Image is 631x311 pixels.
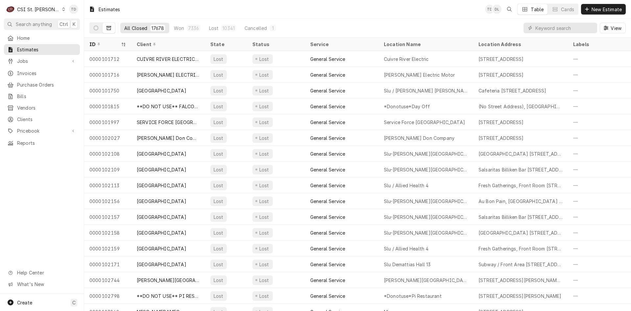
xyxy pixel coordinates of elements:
[384,293,442,299] div: *Donotuse*Pi Restaurant
[84,162,131,177] div: 0000102109
[209,25,219,32] div: Lost
[479,261,563,268] div: Subway / Front Area [STREET_ADDRESS]
[84,98,131,114] div: 0000101815
[310,56,345,63] div: General Service
[310,293,345,299] div: General Service
[384,150,468,157] div: Slu-[PERSON_NAME][GEOGRAPHIC_DATA] 8
[258,245,270,252] div: Lost
[17,46,77,53] span: Estimates
[258,103,270,110] div: Lost
[213,56,224,63] div: Lost
[4,44,80,55] a: Estimates
[492,5,502,14] div: DL
[384,135,455,142] div: [PERSON_NAME] Don Company
[17,127,67,134] span: Pricebook
[609,25,623,32] span: View
[479,229,563,236] div: [GEOGRAPHIC_DATA] [STREET_ADDRESS]
[531,6,544,13] div: Table
[84,272,131,288] div: 0000102744
[213,229,224,236] div: Lost
[213,87,224,94] div: Lost
[258,293,270,299] div: Lost
[213,261,224,268] div: Lost
[4,138,80,148] a: Reports
[581,4,626,14] button: New Estimate
[222,25,235,32] div: 10341
[590,6,623,13] span: New Estimate
[479,166,563,173] div: Salsaritas Billiken Bar [STREET_ADDRESS]
[310,198,345,205] div: General Service
[384,103,430,110] div: *Donotuse*Day Off
[6,5,15,14] div: C
[4,68,80,79] a: Invoices
[174,25,184,32] div: Won
[479,198,563,205] div: Au Bon Pain, [GEOGRAPHIC_DATA] [STREET_ADDRESS]
[258,71,270,78] div: Lost
[310,166,345,173] div: General Service
[210,41,242,48] div: State
[84,193,131,209] div: 0000102156
[137,214,186,220] div: [GEOGRAPHIC_DATA]
[479,119,524,126] div: [STREET_ADDRESS]
[137,119,200,126] div: SERVICE FORCE [GEOGRAPHIC_DATA]
[258,150,270,157] div: Lost
[84,256,131,272] div: 0000102171
[213,198,224,205] div: Lost
[384,166,468,173] div: Slu-[PERSON_NAME][GEOGRAPHIC_DATA] 9
[213,150,224,157] div: Lost
[485,5,494,14] div: Tim Devereux's Avatar
[535,23,594,33] input: Keyword search
[258,277,270,284] div: Lost
[4,267,80,278] a: Go to Help Center
[384,119,465,126] div: Service Force [GEOGRAPHIC_DATA]
[310,261,345,268] div: General Service
[479,214,563,220] div: Salsaritas Billiken Bar [STREET_ADDRESS]
[310,87,345,94] div: General Service
[245,25,267,32] div: Cancelled
[479,71,524,78] div: [STREET_ADDRESS]
[17,300,32,305] span: Create
[213,103,224,110] div: Lost
[310,229,345,236] div: General Service
[479,150,563,157] div: [GEOGRAPHIC_DATA] [STREET_ADDRESS]
[213,71,224,78] div: Lost
[310,182,345,189] div: General Service
[384,245,429,252] div: Slu / Allied Health 4
[89,41,120,48] div: ID
[137,56,200,63] div: CUIVRE RIVER ELECTRIC COOPERATIVE
[213,166,224,173] div: Lost
[258,166,270,173] div: Lost
[479,293,562,299] div: [STREET_ADDRESS][PERSON_NAME]
[137,293,200,299] div: **DO NOT USE** PI RESTAURANT
[310,103,345,110] div: General Service
[310,71,345,78] div: General Service
[258,56,270,63] div: Lost
[17,104,77,111] span: Vendors
[17,6,60,13] div: CSI St. [PERSON_NAME]
[310,135,345,142] div: General Service
[17,81,77,88] span: Purchase Orders
[271,25,275,32] div: 1
[310,150,345,157] div: General Service
[600,23,626,33] button: View
[310,41,372,48] div: Service
[17,70,77,77] span: Invoices
[137,41,199,48] div: Client
[4,56,80,66] a: Go to Jobs
[137,261,186,268] div: [GEOGRAPHIC_DATA]
[6,5,15,14] div: CSI St. Louis's Avatar
[137,135,200,142] div: [PERSON_NAME] Don Company
[479,135,524,142] div: [STREET_ADDRESS]
[384,87,468,94] div: Slu / [PERSON_NAME] [PERSON_NAME] 15
[4,18,80,30] button: Search anythingCtrlK
[310,245,345,252] div: General Service
[59,21,68,28] span: Ctrl
[252,41,298,48] div: Status
[479,277,563,284] div: [STREET_ADDRESS][PERSON_NAME][PERSON_NAME]
[84,288,131,304] div: 0000102798
[4,79,80,90] a: Purchase Orders
[84,177,131,193] div: 0000102113
[72,299,76,306] span: C
[137,103,200,110] div: **DO NOT USE** FALCON SERVICE INC
[137,245,186,252] div: [GEOGRAPHIC_DATA]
